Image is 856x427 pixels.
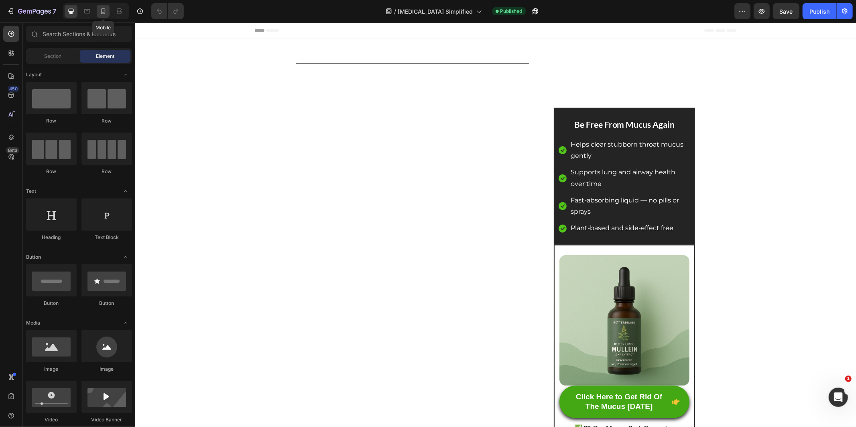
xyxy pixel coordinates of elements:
[26,300,77,307] div: Button
[434,370,534,389] p: Click Here to Get Rid Of The Mucus [DATE]
[803,3,836,19] button: Publish
[435,200,538,212] p: Plant-based and side-effect free
[424,363,555,396] a: Click Here to Get Rid Of The Mucus [DATE]
[435,116,555,140] p: Helps clear stubborn throat mucus gently
[424,233,555,363] img: Alt Image
[425,400,554,411] p: ✅ 30-Day Money-Back Guarantee
[829,388,848,407] iframe: Intercom live chat
[26,117,77,125] div: Row
[435,172,555,196] p: Fast-absorbing liquid — no pills or sprays
[6,147,19,153] div: Beta
[394,7,396,16] span: /
[26,366,77,373] div: Image
[81,234,132,241] div: Text Block
[151,3,184,19] div: Undo/Redo
[439,97,540,107] span: Be Free From Mucus Again
[119,251,132,264] span: Toggle open
[119,68,132,81] span: Toggle open
[809,7,830,16] div: Publish
[773,3,799,19] button: Save
[81,300,132,307] div: Button
[845,376,852,382] span: 1
[435,144,555,168] p: Supports lung and airway health over time
[81,168,132,175] div: Row
[26,416,77,423] div: Video
[45,53,62,60] span: Section
[26,188,36,195] span: Text
[26,71,42,78] span: Layout
[26,234,77,241] div: Heading
[8,86,19,92] div: 450
[424,233,555,363] a: Image Title
[119,185,132,198] span: Toggle open
[119,317,132,329] span: Toggle open
[96,53,114,60] span: Element
[53,6,56,16] p: 7
[26,253,41,261] span: Button
[26,319,40,327] span: Media
[81,366,132,373] div: Image
[398,7,473,16] span: [MEDICAL_DATA] Simplified
[81,117,132,125] div: Row
[3,3,60,19] button: 7
[135,22,856,427] iframe: Design area
[780,8,793,15] span: Save
[81,416,132,423] div: Video Banner
[26,26,132,42] input: Search Sections & Elements
[500,8,523,15] span: Published
[26,168,77,175] div: Row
